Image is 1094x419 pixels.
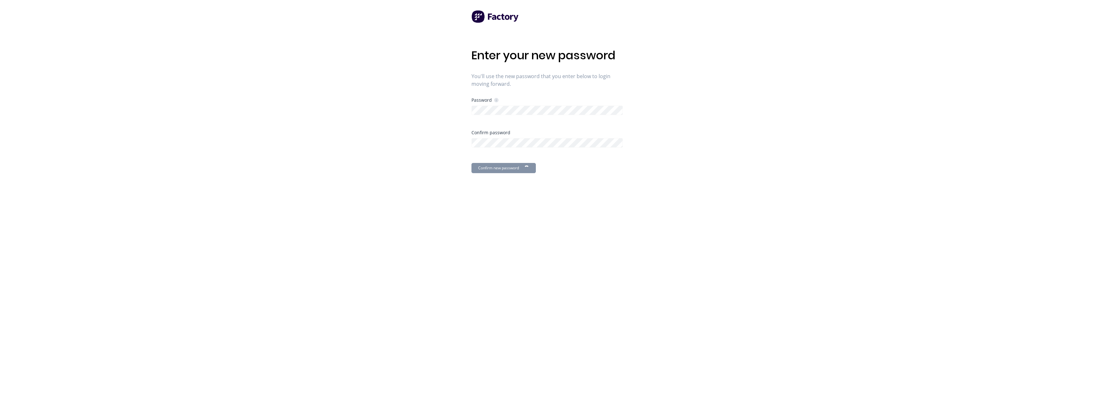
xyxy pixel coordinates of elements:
[471,72,623,88] span: You'll use the new password that you enter below to login moving forward.
[471,97,499,103] div: Password
[471,10,519,23] img: Factory
[471,163,536,173] button: Confirm new password
[471,48,623,62] h1: Enter your new password
[471,130,623,135] div: Confirm password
